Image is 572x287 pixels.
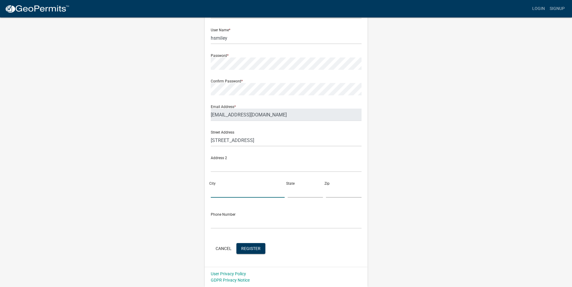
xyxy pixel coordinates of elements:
[211,278,250,282] a: GDPR Privacy Notice
[211,271,246,276] a: User Privacy Policy
[547,3,567,14] a: Signup
[241,246,261,251] span: Register
[211,243,236,254] button: Cancel
[236,243,265,254] button: Register
[530,3,547,14] a: Login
